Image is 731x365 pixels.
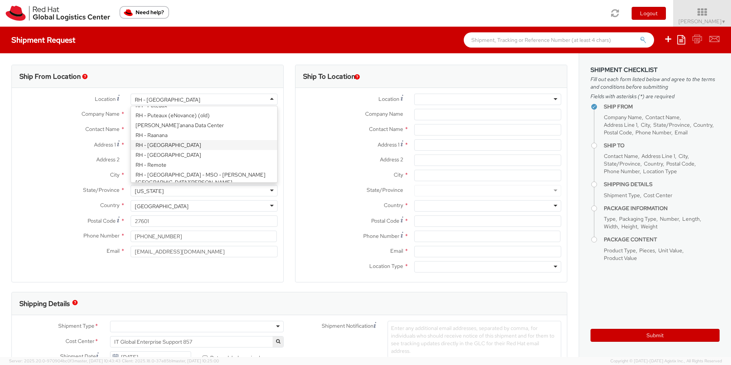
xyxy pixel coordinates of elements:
span: Number [660,215,679,222]
span: Country [100,202,120,209]
button: Need help? [120,6,169,19]
div: RH - Remote [131,160,277,170]
div: RH - [GEOGRAPHIC_DATA] [131,150,277,160]
span: Location Type [643,168,677,175]
span: Location [378,96,399,102]
span: Address 2 [380,156,403,163]
span: Location Type [369,263,403,269]
h4: Package Information [604,206,720,211]
span: Contact Name [604,153,638,159]
span: Width [604,223,618,230]
span: Postal Code [371,217,399,224]
input: Return label required [203,355,207,360]
span: Postal Code [604,129,632,136]
span: Fill out each form listed below and agree to the terms and conditions before submitting [591,75,720,91]
span: master, [DATE] 10:25:00 [172,358,219,363]
span: State/Province [604,160,640,167]
div: [PERSON_NAME]'anana Data Center [131,120,277,130]
span: Phone Number [363,233,399,239]
span: Phone Number [635,129,671,136]
span: Unit Value [658,247,682,254]
span: Client: 2025.18.0-37e85b1 [122,358,219,363]
span: Product Type [604,247,636,254]
span: State/Province [653,121,690,128]
button: Submit [591,329,720,342]
span: Contact Name [85,126,120,132]
span: Company Name [604,114,642,121]
span: ▼ [721,19,726,25]
span: IT Global Enterprise Support 857 [114,338,279,345]
span: City [678,153,688,159]
span: Enter any additional email addresses, separated by comma, for individuals who should receive noti... [391,325,554,354]
button: Logout [632,7,666,20]
span: Company Name [81,110,120,117]
h3: Shipping Details [19,300,70,308]
img: rh-logistics-00dfa346123c4ec078e1.svg [6,6,110,21]
div: RH - [GEOGRAPHIC_DATA] - MSO - [PERSON_NAME][GEOGRAPHIC_DATA][PERSON_NAME] [131,170,277,187]
span: Postal Code [88,217,116,224]
span: Contact Name [645,114,680,121]
span: Country [384,202,403,209]
span: City [394,171,403,178]
span: Product Value [604,255,637,261]
div: [US_STATE] [135,187,164,195]
h4: Ship From [604,104,720,110]
span: Type [604,215,616,222]
div: RH - [GEOGRAPHIC_DATA] [131,140,277,150]
span: Address 1 [378,141,399,148]
span: Contact Name [369,126,403,132]
span: Packaging Type [619,215,656,222]
div: [GEOGRAPHIC_DATA] [135,202,188,210]
label: Return label required [203,353,261,362]
span: Phone Number [604,168,640,175]
span: Company Name [365,110,403,117]
span: Shipment Type [58,322,94,331]
div: RH - [GEOGRAPHIC_DATA] [135,96,200,104]
span: Address 2 [96,156,120,163]
span: Phone Number [83,232,120,239]
span: Email [675,129,688,136]
span: City [110,171,120,178]
span: Email [390,247,403,254]
span: master, [DATE] 10:43:43 [74,358,121,363]
span: Location [95,96,116,102]
span: Shipment Type [604,192,640,199]
span: Postal Code [666,160,694,167]
span: Fields with asterisks (*) are required [591,92,720,100]
span: Weight [641,223,658,230]
h3: Ship From Location [19,73,81,80]
span: State/Province [83,186,120,193]
h3: Ship To Location [303,73,355,80]
span: Length [682,215,700,222]
div: RH - Puteaux (eNovance) (old) [131,110,277,120]
span: Cost Center [643,192,672,199]
h4: Shipment Request [11,36,75,44]
span: Country [644,160,663,167]
span: Height [621,223,637,230]
span: [PERSON_NAME] [678,18,726,25]
span: State/Province [367,186,403,193]
span: Cost Center [65,337,94,346]
div: RH - Raanana [131,130,277,140]
span: Shipment Notification [322,322,373,330]
h4: Package Content [604,237,720,242]
span: Address Line 1 [604,121,637,128]
span: Copyright © [DATE]-[DATE] Agistix Inc., All Rights Reserved [610,358,722,364]
span: City [641,121,650,128]
span: Server: 2025.20.0-970904bc0f3 [9,358,121,363]
input: Shipment, Tracking or Reference Number (at least 4 chars) [464,32,654,48]
span: Country [693,121,712,128]
span: Shipment Date [60,352,96,360]
h4: Shipping Details [604,182,720,187]
span: Email [107,247,120,254]
span: IT Global Enterprise Support 857 [110,336,284,347]
span: Address Line 1 [642,153,675,159]
span: Pieces [639,247,655,254]
span: Address 1 [94,141,116,148]
h4: Ship To [604,143,720,148]
h3: Shipment Checklist [591,67,720,73]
